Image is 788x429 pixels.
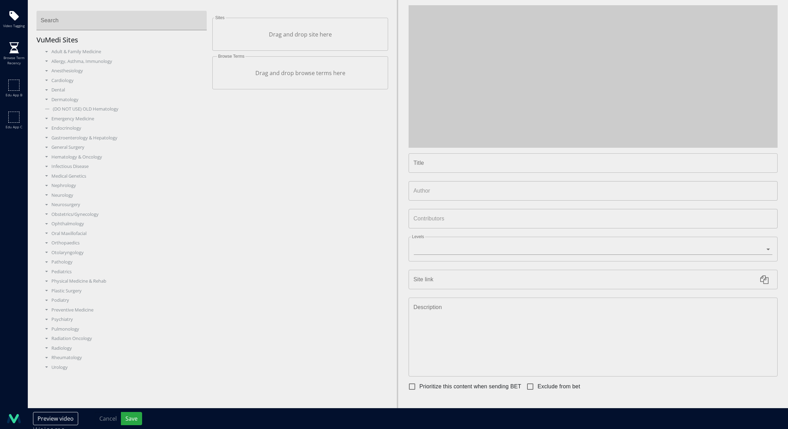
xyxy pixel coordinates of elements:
div: Urology [42,364,207,371]
div: Rheumatology [42,354,207,361]
div: General Surgery [42,144,207,151]
label: Sites [214,16,225,20]
div: Cardiology [42,77,207,84]
label: Browse Terms [217,54,246,58]
div: Radiology [42,345,207,352]
div: Psychiatry [42,316,207,323]
div: Anesthesiology [42,67,207,74]
p: Drag and drop browse terms here [217,69,383,77]
div: Neurosurgery [42,201,207,208]
span: Edu app b [6,92,22,98]
div: Gastroenterology & Hepatology [42,135,207,141]
div: Orthopaedics [42,240,207,246]
div: Medical Genetics [42,173,207,180]
div: Plastic Surgery [42,288,207,294]
h5: VuMedi Sites [36,36,212,44]
div: (DO NOT USE) OLD Hematology [42,106,207,113]
button: Copy link to clipboard [756,271,773,288]
div: Obstetrics/Gynecology [42,211,207,218]
div: Hematology & Oncology [42,154,207,161]
button: Preview video [33,412,78,425]
span: Edu app c [6,124,22,130]
div: Pediatrics [42,268,207,275]
div: Pathology [42,259,207,266]
div: Pulmonology [42,326,207,333]
img: logo [7,412,21,426]
div: Infectious Disease [42,163,207,170]
span: Browse term recency [2,55,26,66]
div: Dermatology [42,96,207,103]
span: Video tagging [3,23,25,29]
div: Otolaryngology [42,249,207,256]
p: Drag and drop site here [217,30,383,39]
button: Save [121,412,142,425]
div: Radiation Oncology [42,335,207,342]
div: Physical Medicine & Rehab [42,278,207,285]
div: Endocrinology [42,125,207,132]
label: Levels [411,235,425,239]
div: Adult & Family Medicine [42,48,207,55]
div: Nephrology [42,182,207,189]
div: Podiatry [42,297,207,304]
div: Dental [42,87,207,94]
button: Cancel [95,412,121,425]
span: Prioritize this content when sending BET [419,382,521,391]
div: Emergency Medicine [42,115,207,122]
div: Allergy, Asthma, Immunology [42,58,207,65]
span: Exclude from bet [537,382,580,391]
div: Neurology [42,192,207,199]
div: Oral Maxillofacial [42,230,207,237]
div: Ophthalmology [42,220,207,227]
div: Preventive Medicine [42,307,207,314]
